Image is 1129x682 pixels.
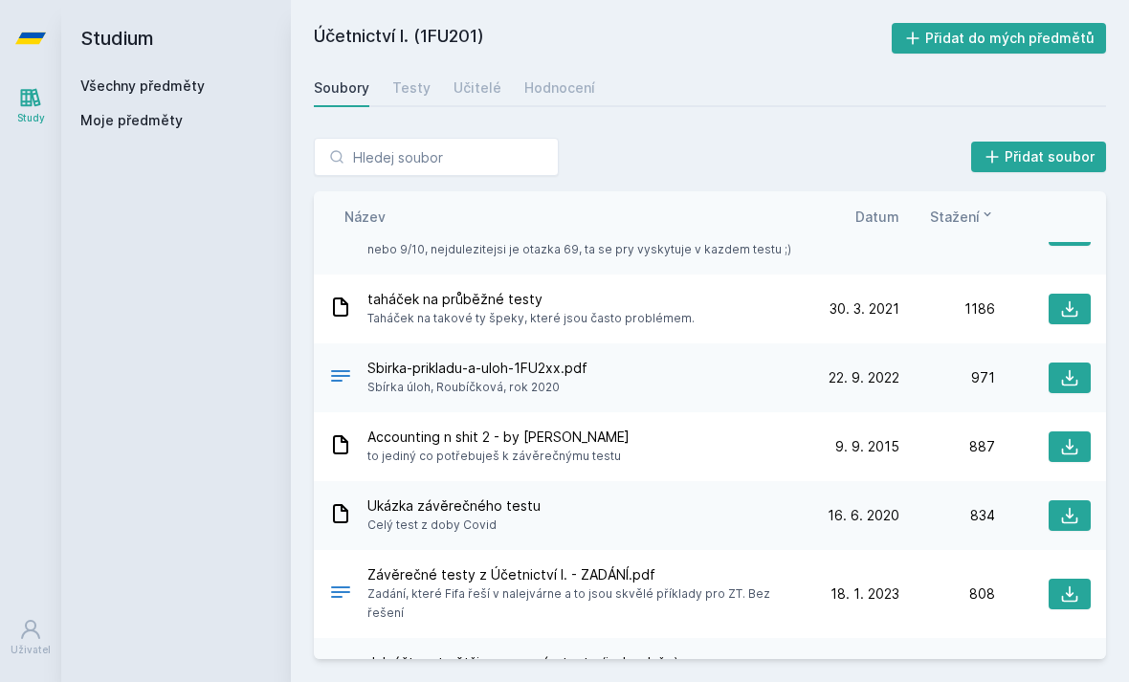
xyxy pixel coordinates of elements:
[4,608,57,667] a: Uživatel
[367,378,587,397] span: Sbírka úloh, Roubíčková, rok 2020
[930,207,980,227] span: Stažení
[930,207,995,227] button: Stažení
[17,111,45,125] div: Study
[367,565,796,584] span: Závěrečné testy z Účetnictví I. - ZADÁNÍ.pdf
[835,437,899,456] span: 9. 9. 2015
[329,581,352,608] div: PDF
[454,78,501,98] div: Učitelé
[367,290,695,309] span: taháček na průběžné testy
[367,653,796,672] span: Jak účtovat většinu operací v testu (jednoduše)
[524,78,595,98] div: Hodnocení
[11,643,51,657] div: Uživatel
[454,69,501,107] a: Učitelé
[80,77,205,94] a: Všechny předměty
[392,78,431,98] div: Testy
[329,364,352,392] div: PDF
[367,447,630,466] span: to jediný co potřebuješ k závěrečnýmu testu
[392,69,431,107] a: Testy
[829,368,899,387] span: 22. 9. 2022
[314,69,369,107] a: Soubory
[314,23,892,54] h2: Účetnictví I. (1FU201)
[899,368,995,387] div: 971
[899,437,995,456] div: 887
[899,584,995,604] div: 808
[367,584,796,623] span: Zadání, které Fifa řeší v nalejvárne a to jsou skvělé příklady pro ZT. Bez řešení
[367,516,541,535] span: Celý test z doby Covid
[367,359,587,378] span: Sbirka-prikladu-a-uloh-1FU2xx.pdf
[971,142,1107,172] button: Přidat soubor
[830,584,899,604] span: 18. 1. 2023
[4,77,57,135] a: Study
[830,299,899,319] span: 30. 3. 2021
[828,506,899,525] span: 16. 6. 2020
[80,111,183,130] span: Moje předměty
[892,23,1107,54] button: Přidat do mých předmětů
[367,496,541,516] span: Ukázka závěrečného testu
[344,207,386,227] button: Název
[855,207,899,227] button: Datum
[314,138,559,176] input: Hledej soubor
[899,506,995,525] div: 834
[367,428,630,447] span: Accounting n shit 2 - by [PERSON_NAME]
[524,69,595,107] a: Hodnocení
[899,299,995,319] div: 1186
[314,78,369,98] div: Soubory
[367,309,695,328] span: Taháček na takové ty špeky, které jsou často problémem.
